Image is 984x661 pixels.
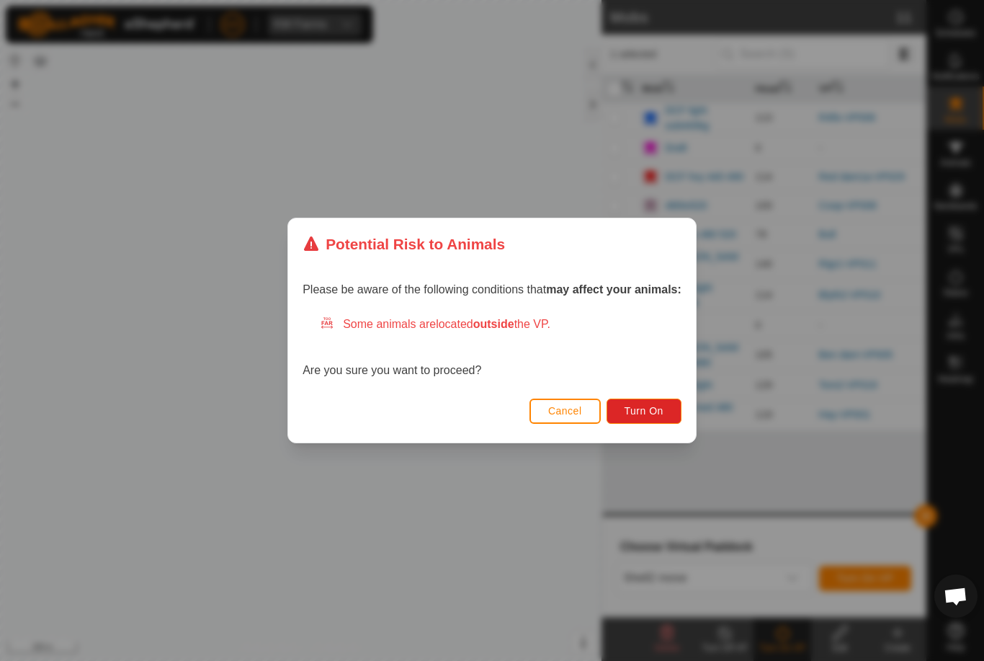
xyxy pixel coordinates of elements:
strong: may affect your animals: [546,283,681,296]
strong: outside [473,318,514,330]
div: Are you sure you want to proceed? [303,316,681,379]
button: Turn On [607,399,681,424]
div: Open chat [934,575,978,618]
div: Potential Risk to Animals [303,233,505,255]
div: Some animals are [320,316,681,333]
span: Please be aware of the following conditions that [303,283,681,296]
span: Turn On [625,405,663,417]
button: Cancel [529,399,601,424]
span: located the VP. [436,318,550,330]
span: Cancel [548,405,582,417]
